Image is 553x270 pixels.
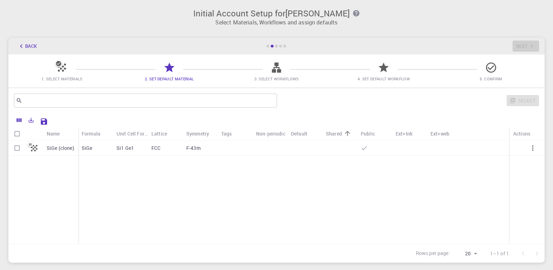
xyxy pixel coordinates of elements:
[25,115,37,126] button: Export
[13,18,540,27] p: Select Materials, Workflows and assign defaults
[151,127,167,140] div: Lattice
[427,127,462,140] div: Ext+web
[221,127,232,140] div: Tags
[218,127,253,140] div: Tags
[43,127,78,140] div: Name
[113,127,148,140] div: Unit Cell Formula
[186,127,209,140] div: Symmetry
[326,127,342,140] div: Shared
[78,127,113,140] div: Formula
[358,76,410,81] span: 4. Set Default Workflow
[287,127,322,140] div: Default
[148,127,183,140] div: Lattice
[254,76,299,81] span: 3. Select Workflows
[361,127,375,140] div: Public
[117,127,148,140] div: Unit Cell Formula
[431,127,449,140] div: Ext+web
[186,145,201,152] p: F-43m
[13,115,25,126] button: Columns
[82,127,100,140] div: Formula
[47,145,74,152] p: SiGe (clone)
[396,127,412,140] div: Ext+lnk
[453,249,479,259] div: 20
[416,250,450,258] p: Rows per page:
[357,127,392,140] div: Public
[529,246,546,263] iframe: Intercom live chat
[513,127,530,140] div: Actions
[82,145,92,152] p: SiGe
[145,76,194,81] span: 2. Set Default Material
[253,127,287,140] div: Non-periodic
[490,250,509,257] p: 1–1 of 1
[47,127,60,140] div: Name
[26,127,43,140] div: Icon
[291,127,307,140] div: Default
[342,128,353,139] button: Sort
[13,8,540,18] h3: Initial Account Setup for [PERSON_NAME]
[480,76,502,81] span: 5. Confirm
[392,127,427,140] div: Ext+lnk
[37,115,51,129] button: Save Explorer Settings
[117,145,134,152] p: Si1 Ge1
[14,41,40,52] button: Back
[42,76,83,81] span: 1. Select Materials
[256,127,285,140] div: Non-periodic
[322,127,357,140] div: Shared
[510,127,545,140] div: Actions
[183,127,218,140] div: Symmetry
[151,145,160,152] p: FCC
